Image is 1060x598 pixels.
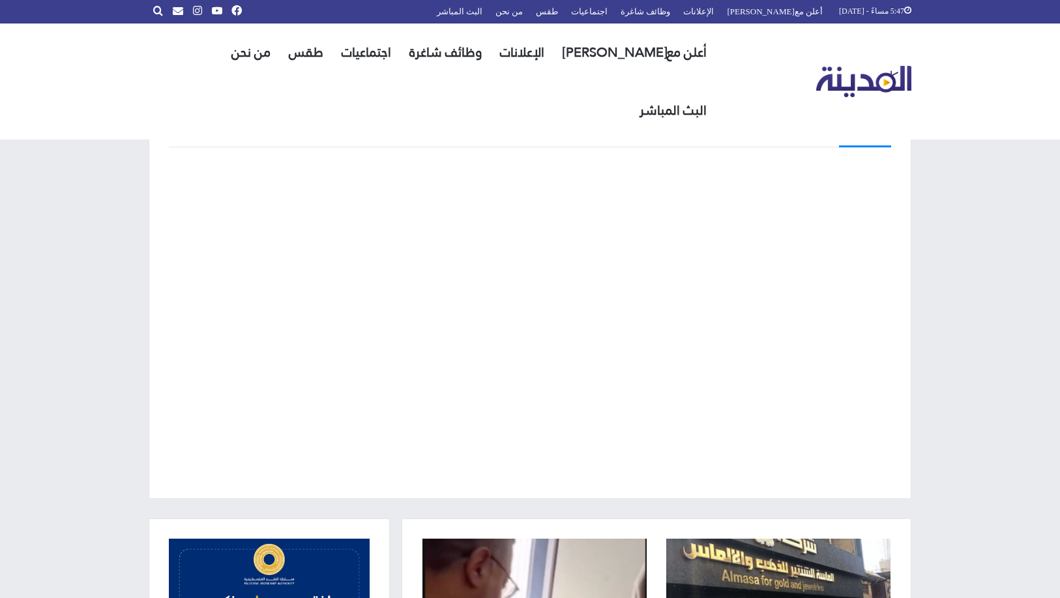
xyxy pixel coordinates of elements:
a: وظائف شاغرة [400,23,491,82]
a: من نحن [222,23,280,82]
a: اجتماعيات [332,23,400,82]
a: الإعلانات [491,23,553,82]
a: طقس [280,23,332,82]
a: البث المباشر [630,82,716,140]
img: تلفزيون المدينة [816,66,912,98]
a: أعلن مع[PERSON_NAME] [553,23,716,82]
